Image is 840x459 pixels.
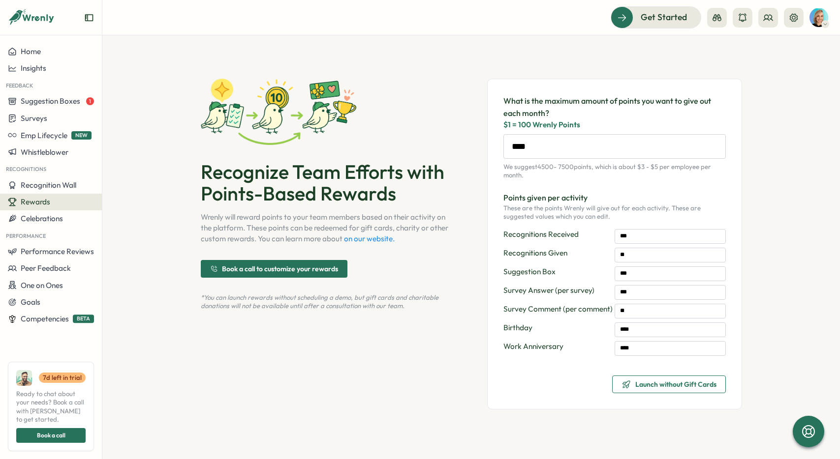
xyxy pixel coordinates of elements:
button: Expand sidebar [84,13,94,23]
button: Get Started [611,6,701,28]
img: Sarah Sohnle [809,8,828,27]
span: One on Ones [21,281,63,290]
span: Goals [21,297,40,307]
p: Wrenly will reward points to your team members based on their activity on the platform. These poi... [201,212,456,244]
span: NEW [71,131,92,140]
span: Home [21,47,41,56]
p: Points given per activity [503,192,726,204]
span: Competencies [21,314,69,323]
span: Rewards [21,197,50,206]
span: Insights [21,63,46,73]
span: Performance Reviews [21,247,94,256]
a: 7d left in trial [39,373,86,383]
span: Get Started [641,11,687,24]
span: BETA [73,315,94,323]
span: $1 = 100 Wrenly Points [503,119,726,130]
span: Ready to chat about your needs? Book a call with [PERSON_NAME] to get started. [16,390,86,424]
span: Survey Comment (per comment) [503,304,615,318]
img: Ali Khan [16,370,32,386]
button: Launch without Gift Cards [612,375,726,393]
span: Surveys [21,114,47,123]
span: Work Anniversary [503,341,615,356]
span: Book a call [37,429,65,442]
span: Emp Lifecycle [21,131,67,140]
span: 1 [86,97,94,105]
span: Birthday [503,322,615,337]
span: Peer Feedback [21,263,71,273]
a: on our website. [344,234,395,243]
p: *You can launch rewards without scheduling a demo, but gift cards and charitable donations will n... [201,293,456,311]
button: Book a call to customize your rewards [201,260,347,278]
span: Whistleblower [21,147,68,157]
p: These are the points Wrenly will give out for each activity. These are suggested values which you... [503,204,726,221]
span: Survey Answer (per survey) [503,285,615,300]
span: Launch without Gift Cards [635,381,716,388]
button: Book a call [16,428,86,443]
span: Book a call to customize your rewards [222,265,338,272]
span: What is the maximum amount of points you want to give out each month? [503,95,726,119]
img: Wrenly Rewards Explained [201,79,358,145]
span: Recognitions Given [503,248,615,262]
span: Suggestion Box [503,266,615,281]
p: We suggest 4500 - 7500 points, which is about $3 - $5 per employee per month. [503,163,726,180]
span: Celebrations [21,214,63,223]
span: Recognition Wall [21,180,76,190]
span: Suggestion Boxes [21,96,80,106]
span: Recognitions Received [503,229,615,244]
p: Recognize Team Efforts with Points-Based Rewards [201,161,456,204]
